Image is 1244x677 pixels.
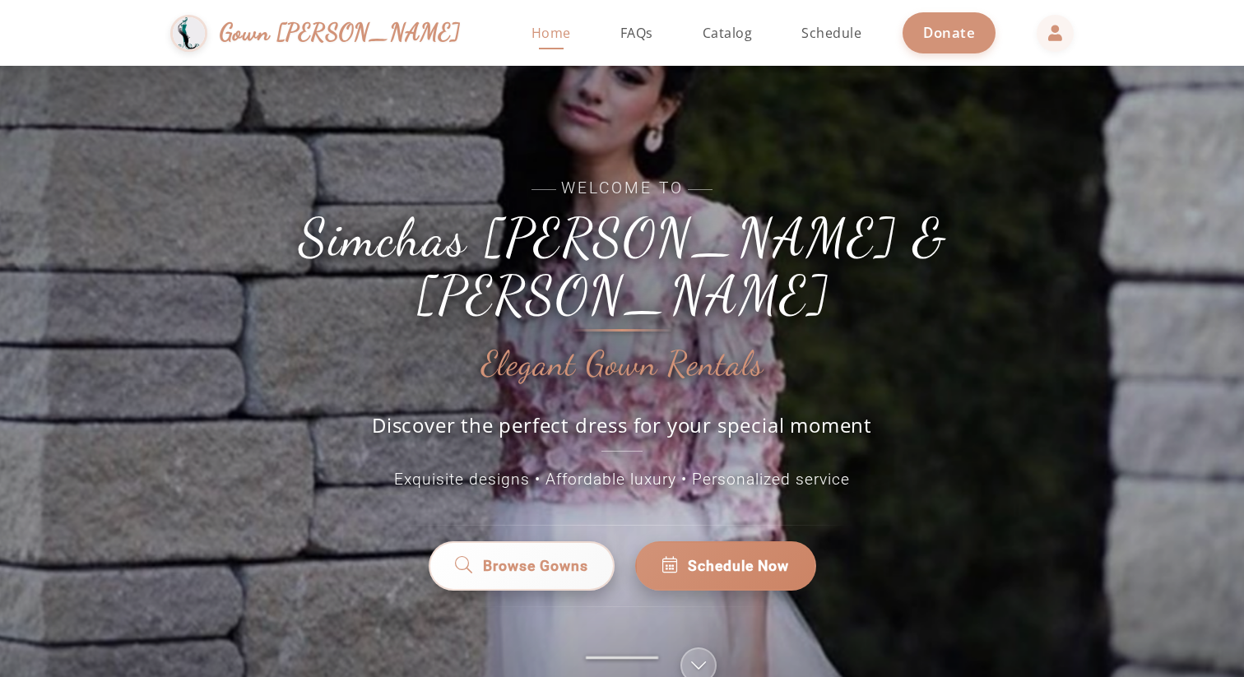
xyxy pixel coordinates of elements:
span: Schedule Now [688,555,789,577]
p: Discover the perfect dress for your special moment [355,411,889,452]
p: Exquisite designs • Affordable luxury • Personalized service [252,468,992,492]
span: Catalog [703,24,753,42]
a: Gown [PERSON_NAME] [170,11,477,56]
span: Home [531,24,571,42]
span: Browse Gowns [482,555,587,577]
span: Donate [923,23,975,42]
span: Schedule [801,24,861,42]
span: Welcome to [252,177,992,201]
img: Gown Gmach Logo [170,15,207,52]
h1: Simchas [PERSON_NAME] & [PERSON_NAME] [252,209,992,325]
h2: Elegant Gown Rentals [481,345,764,383]
span: FAQs [620,24,653,42]
span: Gown [PERSON_NAME] [220,15,461,50]
a: Donate [903,12,996,53]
